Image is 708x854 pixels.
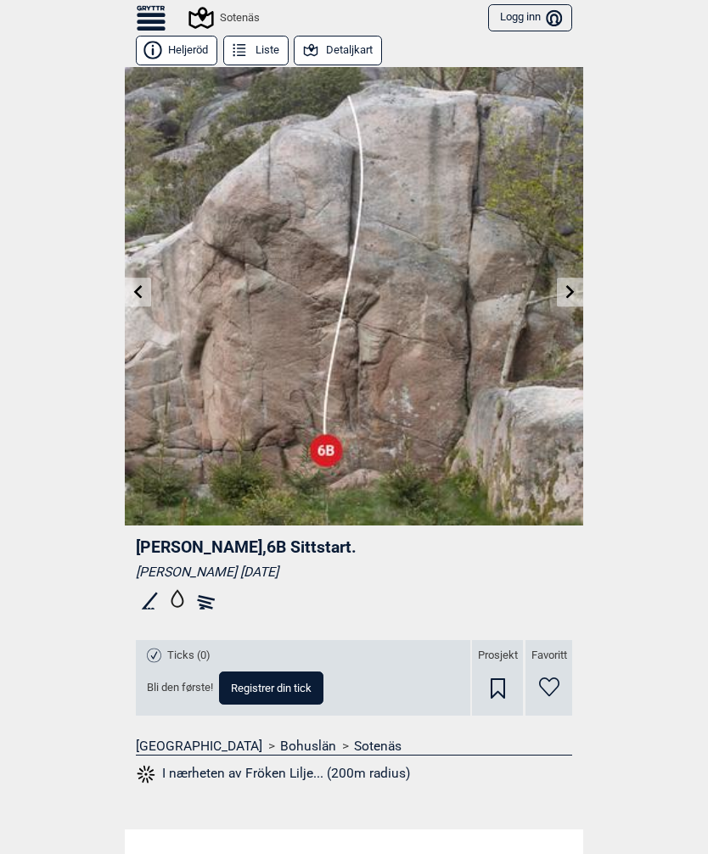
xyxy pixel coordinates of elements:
div: Prosjekt [472,640,523,716]
nav: > > [136,738,572,755]
button: Liste [223,36,289,65]
a: [GEOGRAPHIC_DATA] [136,738,262,755]
button: Registrer din tick [219,671,323,705]
div: [PERSON_NAME] [DATE] [136,564,572,581]
span: [PERSON_NAME] , 6B [136,537,286,557]
a: Sotenäs [354,738,402,755]
div: Sotenäs [191,8,260,28]
button: Logg inn [488,4,572,32]
button: Detaljkart [294,36,382,65]
a: Bohuslän [280,738,336,755]
button: I nærheten av Fröken Lilje... (200m radius) [136,763,410,785]
span: Favoritt [531,649,567,663]
img: Froken Liljeback [125,67,583,525]
button: Heljeröd [136,36,217,65]
span: Bli den første! [147,681,213,695]
span: Sittstart. [290,537,357,557]
span: Ticks (0) [167,649,211,663]
span: Registrer din tick [231,683,312,694]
